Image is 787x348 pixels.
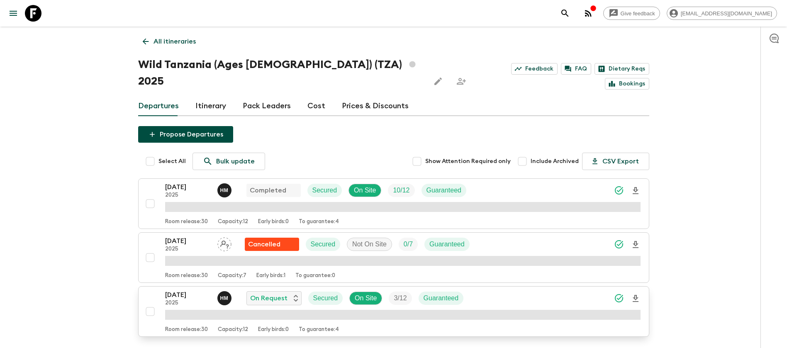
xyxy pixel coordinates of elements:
[138,96,179,116] a: Departures
[424,293,459,303] p: Guaranteed
[165,182,211,192] p: [DATE]
[307,96,325,116] a: Cost
[245,238,299,251] div: Flash Pack cancellation
[250,185,286,195] p: Completed
[138,126,233,143] button: Propose Departures
[394,293,407,303] p: 3 / 12
[389,292,412,305] div: Trip Fill
[348,184,381,197] div: On Site
[631,240,641,250] svg: Download Onboarding
[582,153,649,170] button: CSV Export
[158,157,186,165] span: Select All
[295,273,335,279] p: To guarantee: 0
[308,292,343,305] div: Secured
[218,273,246,279] p: Capacity: 7
[312,185,337,195] p: Secured
[216,156,255,166] p: Bulk update
[667,7,777,20] div: [EMAIL_ADDRESS][DOMAIN_NAME]
[165,326,208,333] p: Room release: 30
[218,326,248,333] p: Capacity: 12
[220,295,229,302] p: H M
[195,96,226,116] a: Itinerary
[154,37,196,46] p: All itineraries
[165,236,211,246] p: [DATE]
[243,96,291,116] a: Pack Leaders
[352,239,387,249] p: Not On Site
[430,73,446,90] button: Edit this itinerary
[614,185,624,195] svg: Synced Successfully
[258,326,289,333] p: Early birds: 0
[165,300,211,307] p: 2025
[531,157,579,165] span: Include Archived
[250,293,288,303] p: On Request
[511,63,558,75] a: Feedback
[217,240,231,246] span: Assign pack leader
[311,239,336,249] p: Secured
[429,239,465,249] p: Guaranteed
[138,33,200,50] a: All itineraries
[595,63,649,75] a: Dietary Reqs
[631,294,641,304] svg: Download Onboarding
[342,96,409,116] a: Prices & Discounts
[218,219,248,225] p: Capacity: 12
[138,178,649,229] button: [DATE]2025Halfani MbashaCompletedSecuredOn SiteTrip FillGuaranteedRoom release:30Capacity:12Early...
[258,219,289,225] p: Early birds: 0
[299,219,339,225] p: To guarantee: 4
[165,219,208,225] p: Room release: 30
[217,186,233,192] span: Halfani Mbasha
[631,186,641,196] svg: Download Onboarding
[256,273,285,279] p: Early birds: 1
[306,238,341,251] div: Secured
[355,293,377,303] p: On Site
[616,10,660,17] span: Give feedback
[614,239,624,249] svg: Synced Successfully
[165,246,211,253] p: 2025
[561,63,591,75] a: FAQ
[393,185,409,195] p: 10 / 12
[603,7,660,20] a: Give feedback
[165,192,211,199] p: 2025
[192,153,265,170] a: Bulk update
[217,291,233,305] button: HM
[425,157,511,165] span: Show Attention Required only
[248,239,280,249] p: Cancelled
[676,10,777,17] span: [EMAIL_ADDRESS][DOMAIN_NAME]
[605,78,649,90] a: Bookings
[404,239,413,249] p: 0 / 7
[299,326,339,333] p: To guarantee: 4
[217,294,233,300] span: Halfani Mbasha
[614,293,624,303] svg: Synced Successfully
[399,238,418,251] div: Trip Fill
[138,232,649,283] button: [DATE]2025Assign pack leaderFlash Pack cancellationSecuredNot On SiteTrip FillGuaranteedRoom rele...
[388,184,414,197] div: Trip Fill
[349,292,382,305] div: On Site
[313,293,338,303] p: Secured
[307,184,342,197] div: Secured
[557,5,573,22] button: search adventures
[165,273,208,279] p: Room release: 30
[165,290,211,300] p: [DATE]
[426,185,462,195] p: Guaranteed
[453,73,470,90] span: Share this itinerary
[5,5,22,22] button: menu
[138,56,424,90] h1: Wild Tanzania (Ages [DEMOGRAPHIC_DATA]) (TZA) 2025
[354,185,376,195] p: On Site
[347,238,392,251] div: Not On Site
[138,286,649,337] button: [DATE]2025Halfani MbashaOn RequestSecuredOn SiteTrip FillGuaranteedRoom release:30Capacity:12Earl...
